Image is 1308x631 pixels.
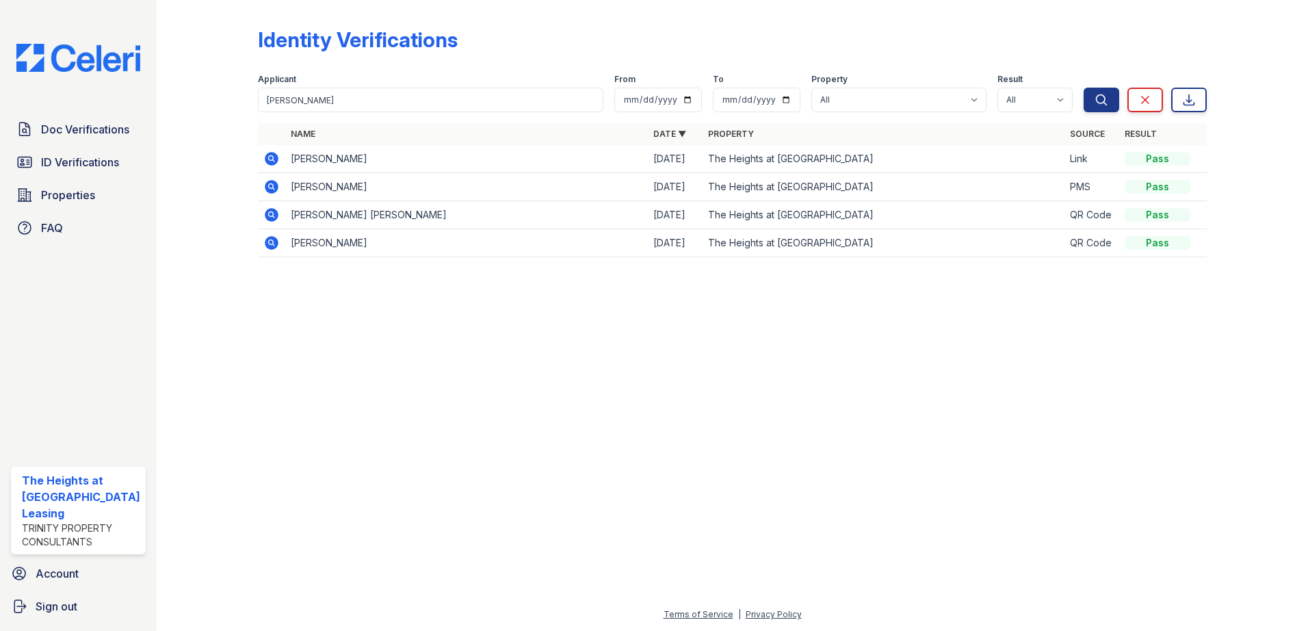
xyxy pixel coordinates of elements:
td: The Heights at [GEOGRAPHIC_DATA] [703,173,1065,201]
a: Property [708,129,754,139]
img: CE_Logo_Blue-a8612792a0a2168367f1c8372b55b34899dd931a85d93a1a3d3e32e68fde9ad4.png [5,44,151,72]
div: Pass [1125,152,1190,166]
div: Identity Verifications [258,27,458,52]
span: Properties [41,187,95,203]
td: [DATE] [648,173,703,201]
a: ID Verifications [11,149,146,176]
div: | [738,609,741,619]
a: Name [291,129,315,139]
label: From [614,74,636,85]
a: Sign out [5,593,151,620]
td: [PERSON_NAME] [285,173,648,201]
td: The Heights at [GEOGRAPHIC_DATA] [703,145,1065,173]
td: [PERSON_NAME] [285,229,648,257]
td: [DATE] [648,145,703,173]
td: Link [1064,145,1119,173]
span: Account [36,565,79,582]
td: QR Code [1064,229,1119,257]
span: Sign out [36,598,77,615]
div: Pass [1125,208,1190,222]
iframe: chat widget [1251,576,1294,617]
td: QR Code [1064,201,1119,229]
input: Search by name or phone number [258,88,604,112]
a: Result [1125,129,1157,139]
td: The Heights at [GEOGRAPHIC_DATA] [703,201,1065,229]
span: ID Verifications [41,154,119,170]
label: Applicant [258,74,296,85]
a: Terms of Service [664,609,733,619]
td: [PERSON_NAME] [PERSON_NAME] [285,201,648,229]
a: Source [1070,129,1105,139]
a: Date ▼ [653,129,686,139]
label: Property [811,74,848,85]
div: Pass [1125,180,1190,194]
a: Account [5,560,151,587]
a: FAQ [11,214,146,242]
td: [DATE] [648,229,703,257]
span: Doc Verifications [41,121,129,138]
td: [PERSON_NAME] [285,145,648,173]
label: Result [997,74,1023,85]
div: Trinity Property Consultants [22,521,140,549]
a: Properties [11,181,146,209]
label: To [713,74,724,85]
td: PMS [1064,173,1119,201]
div: The Heights at [GEOGRAPHIC_DATA] Leasing [22,472,140,521]
td: The Heights at [GEOGRAPHIC_DATA] [703,229,1065,257]
span: FAQ [41,220,63,236]
td: [DATE] [648,201,703,229]
div: Pass [1125,236,1190,250]
a: Privacy Policy [746,609,802,619]
a: Doc Verifications [11,116,146,143]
